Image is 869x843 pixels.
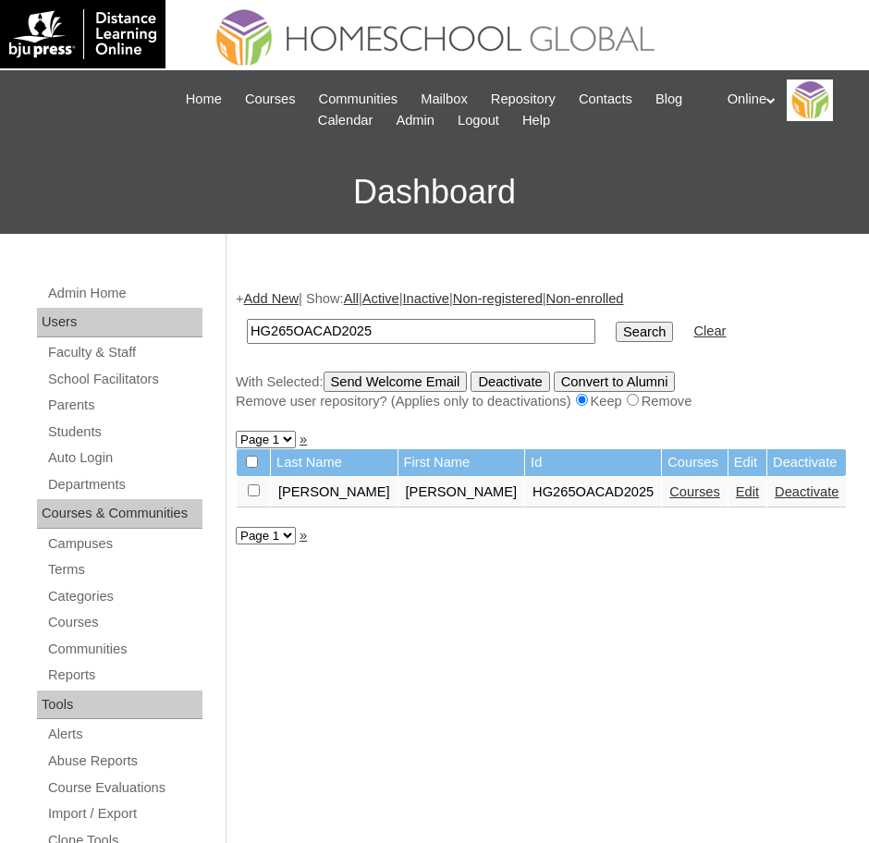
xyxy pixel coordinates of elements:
a: Terms [46,558,202,581]
a: Course Evaluations [46,776,202,800]
span: Admin [396,110,434,131]
a: Admin [386,110,444,131]
span: Calendar [318,110,373,131]
a: Help [513,110,559,131]
a: » [300,432,307,446]
a: Courses [669,484,720,499]
td: Edit [728,449,766,476]
td: Id [525,449,661,476]
span: Home [186,89,222,110]
div: + | Show: | | | | [236,289,851,411]
a: » [300,528,307,543]
a: Active [362,291,399,306]
a: Mailbox [411,89,477,110]
input: Search [247,319,595,344]
div: Online [728,79,851,121]
a: Abuse Reports [46,750,202,773]
a: Alerts [46,723,202,746]
td: HG265OACAD2025 [525,477,661,508]
img: Online Academy [787,79,833,121]
a: Categories [46,585,202,608]
div: With Selected: [236,372,851,411]
a: Add New [244,291,299,306]
a: Blog [646,89,692,110]
span: Courses [245,89,296,110]
a: Edit [736,484,759,499]
a: Contacts [569,89,642,110]
a: Repository [482,89,565,110]
a: Import / Export [46,802,202,825]
h3: Dashboard [9,151,860,234]
input: Convert to Alumni [554,372,676,392]
div: Courses & Communities [37,499,202,529]
a: Campuses [46,532,202,556]
a: Calendar [309,110,382,131]
a: Parents [46,394,202,417]
a: Non-registered [453,291,543,306]
a: Deactivate [775,484,838,499]
div: Tools [37,690,202,720]
input: Search [616,322,673,342]
span: Blog [655,89,682,110]
td: [PERSON_NAME] [398,477,525,508]
a: Clear [693,324,726,338]
a: Courses [236,89,305,110]
input: Deactivate [471,372,549,392]
a: Logout [448,110,508,131]
td: Deactivate [767,449,846,476]
a: All [344,291,359,306]
span: Communities [319,89,398,110]
span: Mailbox [421,89,468,110]
td: Last Name [271,449,398,476]
a: Inactive [403,291,450,306]
div: Remove user repository? (Applies only to deactivations) Keep Remove [236,392,851,411]
a: Non-enrolled [546,291,624,306]
span: Contacts [579,89,632,110]
a: Departments [46,473,202,496]
span: Logout [458,110,499,131]
a: Courses [46,611,202,634]
td: Courses [662,449,728,476]
div: Users [37,308,202,337]
a: Home [177,89,231,110]
a: Admin Home [46,282,202,305]
a: Communities [46,638,202,661]
span: Repository [491,89,556,110]
a: Students [46,421,202,444]
a: Reports [46,664,202,687]
td: [PERSON_NAME] [271,477,398,508]
input: Send Welcome Email [324,372,468,392]
img: logo-white.png [9,9,156,59]
a: School Facilitators [46,368,202,391]
a: Communities [310,89,408,110]
td: First Name [398,449,525,476]
a: Auto Login [46,446,202,470]
span: Help [522,110,550,131]
a: Faculty & Staff [46,341,202,364]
